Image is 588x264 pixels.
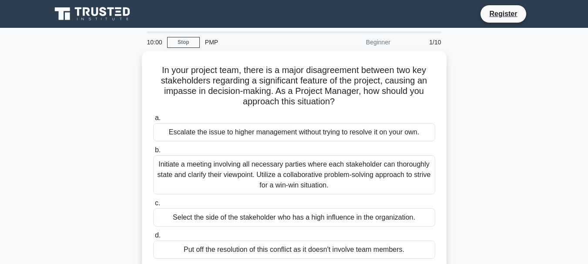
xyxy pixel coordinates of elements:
span: a. [155,114,161,121]
div: Initiate a meeting involving all necessary parties where each stakeholder can thoroughly state an... [153,155,435,194]
div: Put off the resolution of this conflict as it doesn't involve team members. [153,241,435,259]
a: Register [484,8,522,19]
div: Beginner [319,33,396,51]
span: b. [155,146,161,154]
div: 10:00 [142,33,167,51]
span: c. [155,199,160,207]
div: Escalate the issue to higher management without trying to resolve it on your own. [153,123,435,141]
div: Select the side of the stakeholder who has a high influence in the organization. [153,208,435,227]
div: PMP [200,33,319,51]
span: d. [155,231,161,239]
a: Stop [167,37,200,48]
h5: In your project team, there is a major disagreement between two key stakeholders regarding a sign... [152,65,436,107]
div: 1/10 [396,33,447,51]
